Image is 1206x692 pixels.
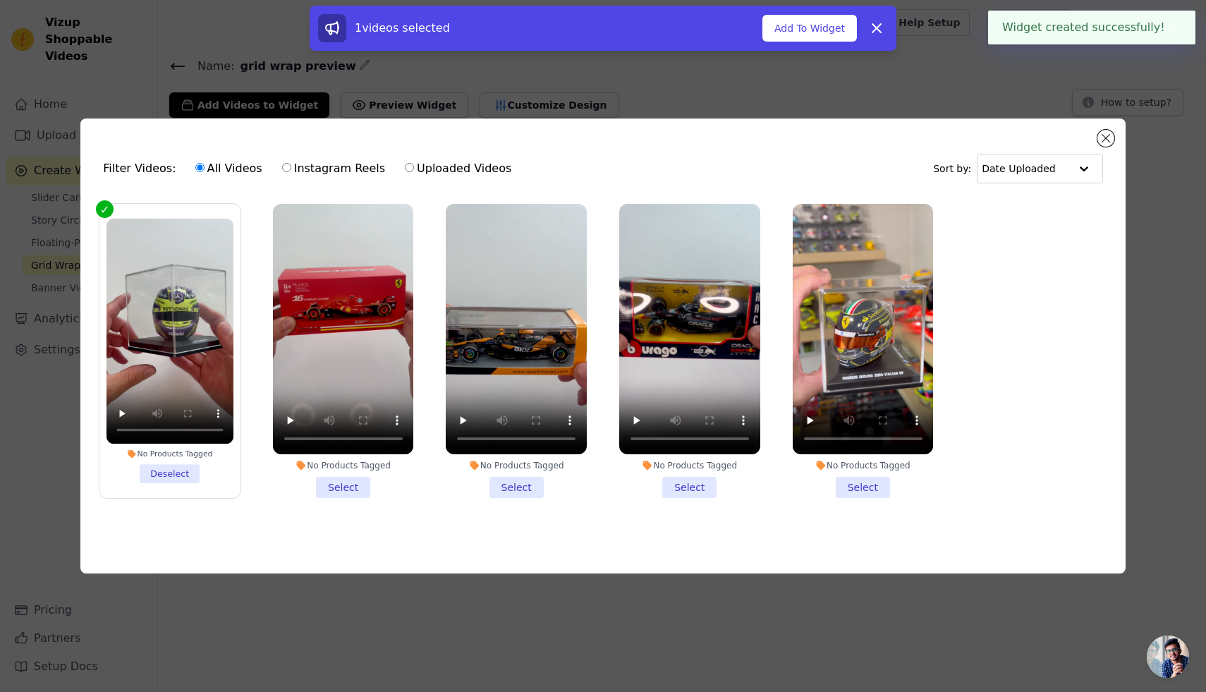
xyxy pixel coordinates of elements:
button: Close [1165,19,1181,36]
span: 1 videos selected [355,21,450,35]
div: No Products Tagged [273,460,414,471]
div: Sort by: [933,154,1103,183]
div: No Products Tagged [446,460,587,471]
label: Uploaded Videos [404,159,512,178]
button: Close modal [1097,130,1114,147]
label: Instagram Reels [281,159,386,178]
div: No Products Tagged [793,460,934,471]
div: No Products Tagged [619,460,760,471]
div: No Products Tagged [106,449,233,459]
label: All Videos [195,159,263,178]
button: Add To Widget [762,15,857,42]
div: Widget created successfully! [988,11,1195,44]
div: Filter Videos: [103,152,519,185]
a: Open chat [1147,636,1189,678]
